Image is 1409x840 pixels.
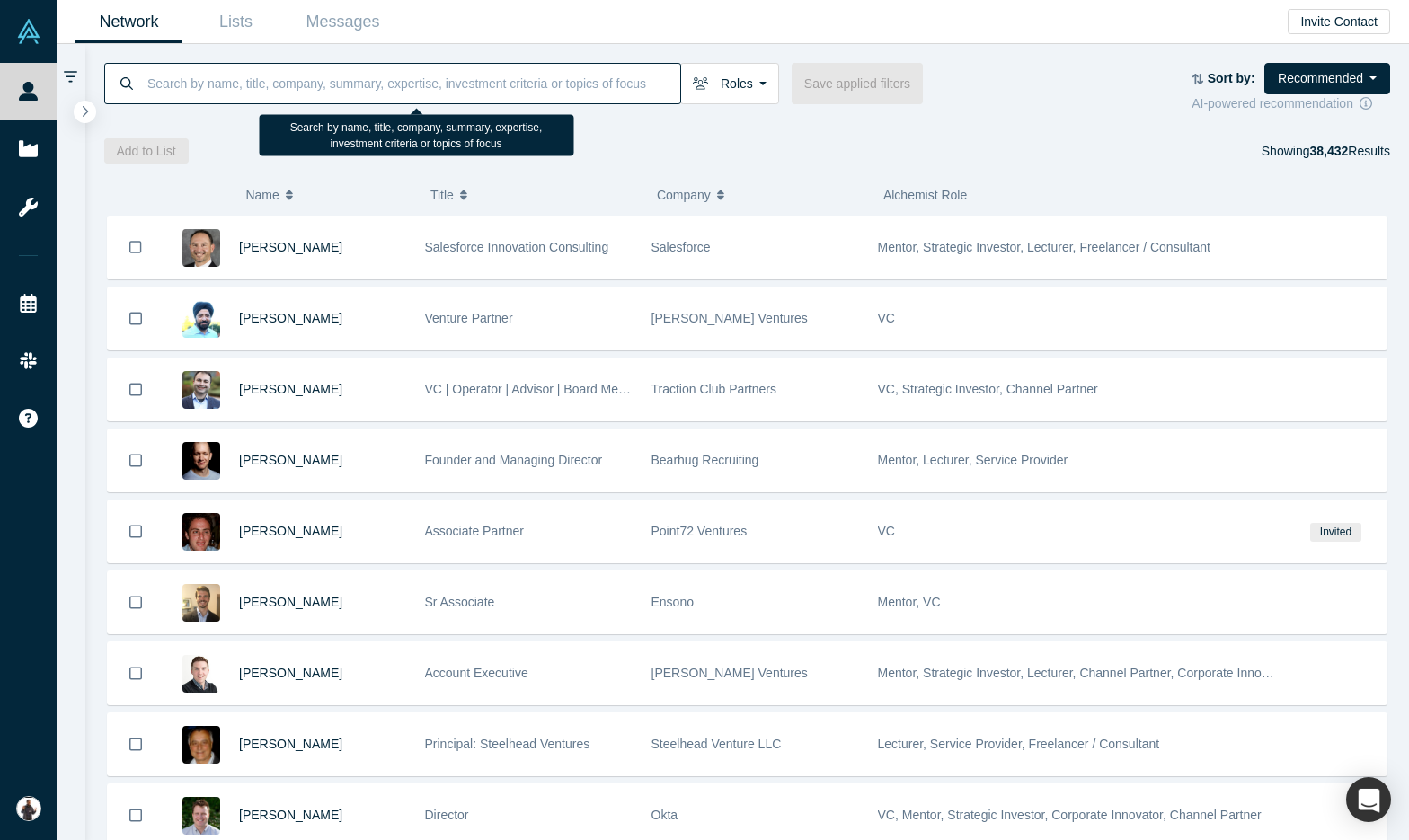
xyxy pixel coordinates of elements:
a: Lists [182,1,289,43]
a: [PERSON_NAME] [239,382,342,396]
span: Steelhead Venture LLC [651,737,782,751]
span: Point72 Ventures [651,524,748,538]
button: Invite Contact [1288,9,1390,34]
span: Salesforce [651,240,711,254]
a: [PERSON_NAME] [239,666,342,680]
span: VC | Operator | Advisor | Board Member | [GEOGRAPHIC_DATA] [425,382,789,396]
span: Sr Associate [425,595,495,609]
a: [PERSON_NAME] [239,737,342,751]
a: Messages [289,1,396,43]
img: Alchemist Vault Logo [16,19,41,44]
img: Kraig Ward's Profile Image [182,442,220,480]
a: [PERSON_NAME] [239,524,342,538]
span: Principal: Steelhead Ventures [425,737,590,751]
button: Save applied filters [792,63,923,104]
a: Network [75,1,182,43]
span: Account Executive [425,666,528,680]
button: Bookmark [108,500,164,562]
span: Director [425,808,469,822]
span: Results [1309,144,1390,158]
span: [PERSON_NAME] Ventures [651,311,808,325]
span: VC, Strategic Investor, Channel Partner [878,382,1098,396]
img: George Arabian's Profile Image [182,726,220,764]
img: Austin Arensberg's Profile Image [182,797,220,835]
span: [PERSON_NAME] Ventures [651,666,808,680]
button: Name [245,176,412,214]
span: Mentor, Lecturer, Service Provider [878,453,1068,467]
button: Company [657,176,864,214]
span: VC [878,524,895,538]
span: Salesforce Innovation Consulting [425,240,609,254]
span: Traction Club Partners [651,382,777,396]
span: Lecturer, Service Provider, Freelancer / Consultant [878,737,1160,751]
img: David Dubick's Profile Image [182,513,220,551]
button: Bookmark [108,642,164,704]
button: Bookmark [108,287,164,349]
span: Mentor, Strategic Investor, Lecturer, Channel Partner, Corporate Innovator [878,666,1289,680]
strong: 38,432 [1309,144,1348,158]
button: Bookmark [108,429,164,491]
a: [PERSON_NAME] [239,808,342,822]
button: Bookmark [108,358,164,420]
span: Founder and Managing Director [425,453,603,467]
span: Invited [1310,523,1360,542]
span: Associate Partner [425,524,525,538]
a: [PERSON_NAME] [239,453,342,467]
button: Roles [680,63,779,104]
a: [PERSON_NAME] [239,311,342,325]
input: Search by name, title, company, summary, expertise, investment criteria or topics of focus [146,62,680,104]
img: Ulvi Rashid's Profile Image [182,371,220,409]
div: Showing [1262,138,1390,164]
button: Recommended [1264,63,1390,94]
span: Venture Partner [425,311,513,325]
span: VC, Mentor, Strategic Investor, Corporate Innovator, Channel Partner [878,808,1262,822]
button: Title [430,176,638,214]
div: AI-powered recommendation [1192,94,1390,113]
span: Company [657,176,711,214]
span: Bearhug Recruiting [651,453,759,467]
img: Dan O'Holleran's Profile Image [182,655,220,693]
span: Mentor, Strategic Investor, Lecturer, Freelancer / Consultant [878,240,1210,254]
span: Title [430,176,454,214]
a: [PERSON_NAME] [239,595,342,609]
a: [PERSON_NAME] [239,240,342,254]
img: Mackenzie Derival's Account [16,796,41,821]
button: Bookmark [108,713,164,775]
button: Add to List [104,138,189,164]
span: Name [245,176,279,214]
span: Okta [651,808,678,822]
span: Mentor, VC [878,595,941,609]
button: Bookmark [108,216,164,279]
span: Alchemist Role [883,188,967,202]
img: Biri Singh's Profile Image [182,300,220,338]
strong: Sort by: [1208,71,1255,85]
img: Ryan Aull's Profile Image [182,229,220,267]
button: Bookmark [108,571,164,633]
span: Ensono [651,595,694,609]
span: VC [878,311,895,325]
img: Rudy Iberle's Profile Image [182,584,220,622]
